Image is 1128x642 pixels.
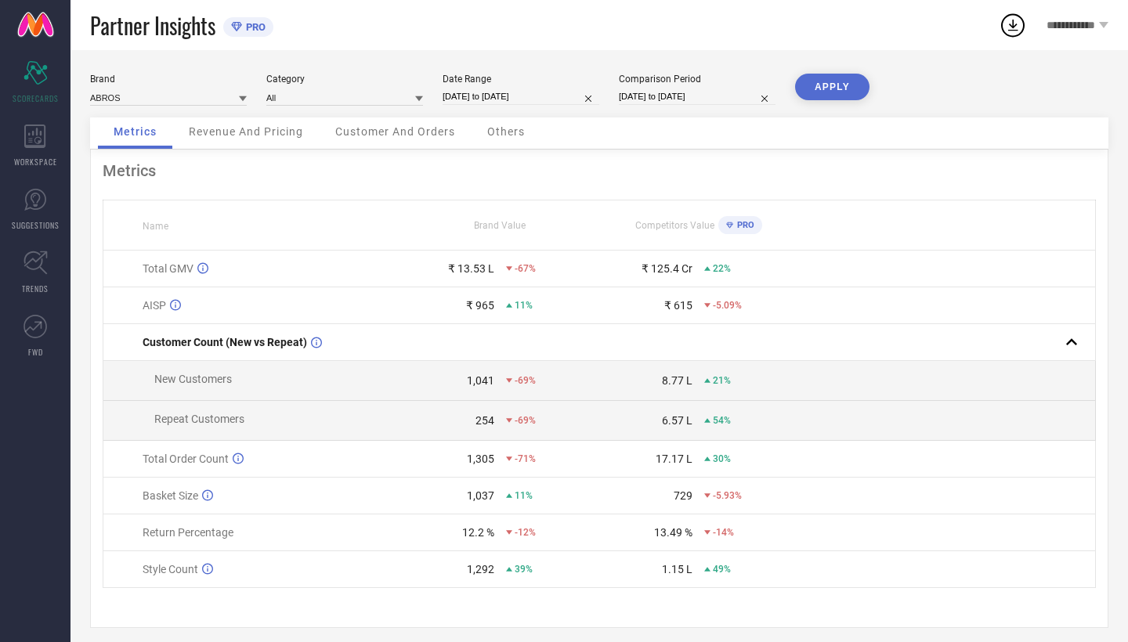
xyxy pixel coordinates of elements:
[713,263,731,274] span: 22%
[266,74,423,85] div: Category
[103,161,1096,180] div: Metrics
[619,74,775,85] div: Comparison Period
[22,283,49,294] span: TRENDS
[189,125,303,138] span: Revenue And Pricing
[713,300,742,311] span: -5.09%
[143,299,166,312] span: AISP
[467,453,494,465] div: 1,305
[515,263,536,274] span: -67%
[13,92,59,104] span: SCORECARDS
[467,374,494,387] div: 1,041
[466,299,494,312] div: ₹ 965
[999,11,1027,39] div: Open download list
[242,21,266,33] span: PRO
[474,220,526,231] span: Brand Value
[662,563,692,575] div: 1.15 L
[154,373,232,385] span: New Customers
[713,564,731,575] span: 49%
[467,563,494,575] div: 1,292
[143,489,198,502] span: Basket Size
[656,453,692,465] div: 17.17 L
[462,526,494,539] div: 12.2 %
[515,527,536,538] span: -12%
[654,526,692,539] div: 13.49 %
[713,375,731,386] span: 21%
[674,489,692,502] div: 729
[642,262,692,275] div: ₹ 125.4 Cr
[713,490,742,501] span: -5.93%
[515,564,533,575] span: 39%
[515,300,533,311] span: 11%
[143,336,307,348] span: Customer Count (New vs Repeat)
[114,125,157,138] span: Metrics
[619,88,775,105] input: Select comparison period
[143,262,193,275] span: Total GMV
[795,74,869,100] button: APPLY
[143,453,229,465] span: Total Order Count
[733,220,754,230] span: PRO
[467,489,494,502] div: 1,037
[143,221,168,232] span: Name
[662,414,692,427] div: 6.57 L
[335,125,455,138] span: Customer And Orders
[662,374,692,387] div: 8.77 L
[143,526,233,539] span: Return Percentage
[487,125,525,138] span: Others
[635,220,714,231] span: Competitors Value
[143,563,198,575] span: Style Count
[90,74,247,85] div: Brand
[14,156,57,168] span: WORKSPACE
[515,415,536,426] span: -69%
[443,88,599,105] input: Select date range
[515,375,536,386] span: -69%
[475,414,494,427] div: 254
[28,346,43,358] span: FWD
[515,453,536,464] span: -71%
[713,415,731,426] span: 54%
[713,453,731,464] span: 30%
[664,299,692,312] div: ₹ 615
[90,9,215,41] span: Partner Insights
[515,490,533,501] span: 11%
[154,413,244,425] span: Repeat Customers
[713,527,734,538] span: -14%
[448,262,494,275] div: ₹ 13.53 L
[443,74,599,85] div: Date Range
[12,219,60,231] span: SUGGESTIONS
